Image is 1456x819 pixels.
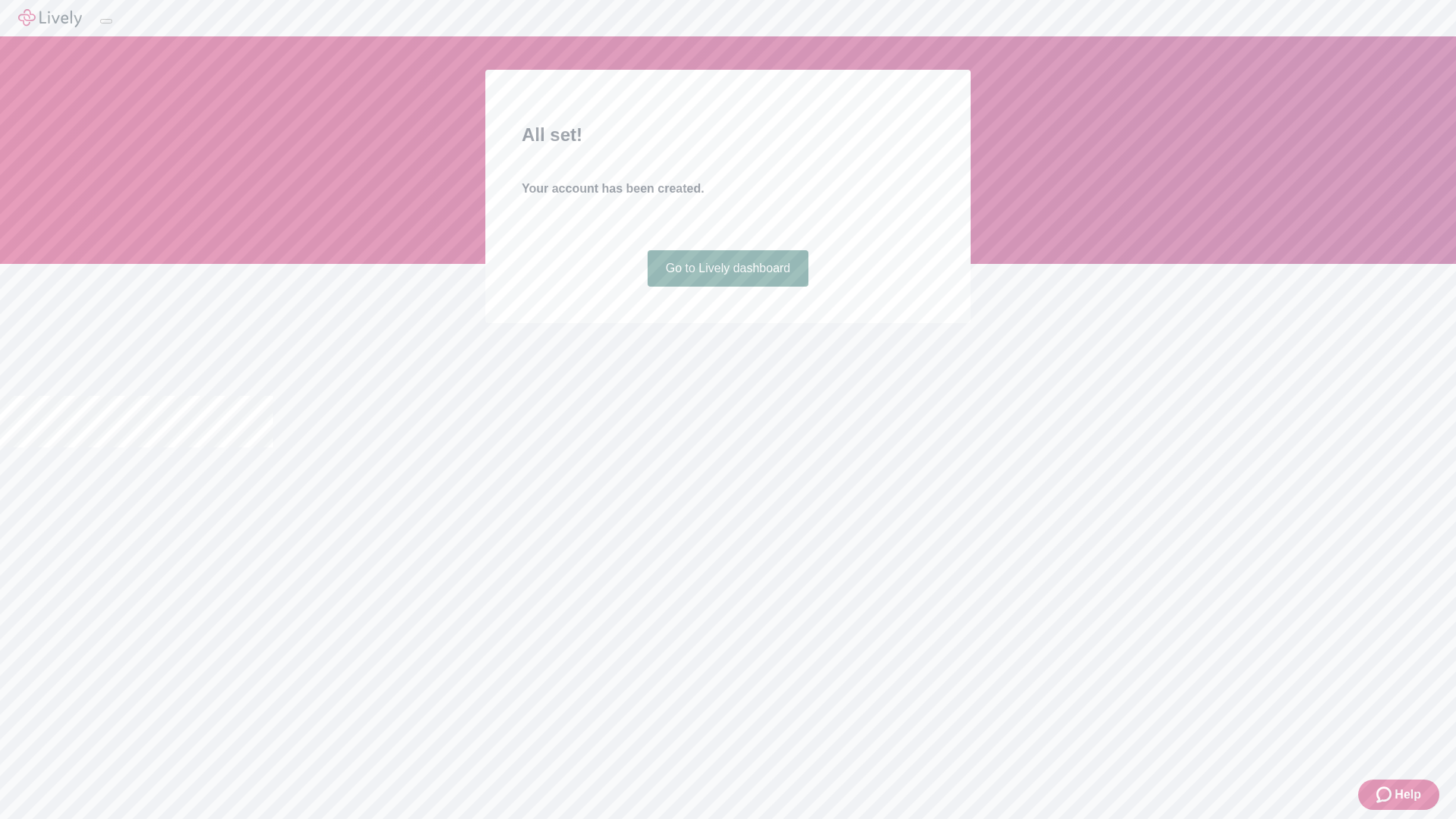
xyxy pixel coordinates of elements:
[1358,780,1439,810] button: Zendesk support iconHelp
[648,250,809,287] a: Go to Lively dashboard
[100,19,112,24] button: Log out
[1376,786,1395,804] svg: Zendesk support icon
[522,180,934,198] h4: Your account has been created.
[18,9,82,27] img: Lively
[1395,786,1421,804] span: Help
[522,121,934,149] h2: All set!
